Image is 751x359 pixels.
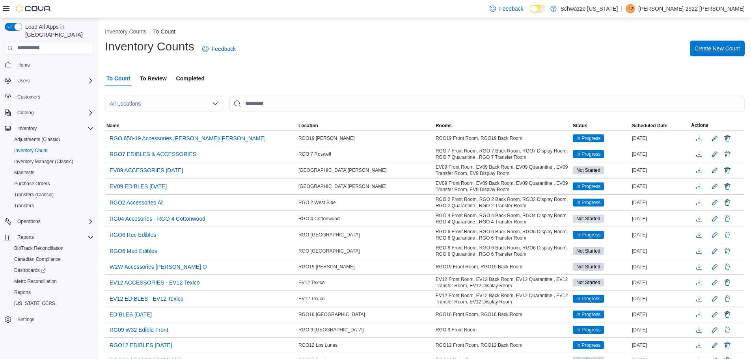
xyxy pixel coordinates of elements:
div: [DATE] [630,182,690,191]
span: EV12 Texico [298,296,325,302]
span: Catalog [17,110,34,116]
button: Canadian Compliance [8,254,97,265]
div: RGO 4 Front Room, RGO 4 Back Room, RGO4 Display Room, RGO 4 Quarantine , RGO 4 Transfer Room [434,211,571,227]
button: Edit count details [710,197,719,208]
button: Delete [723,182,732,191]
div: RGO 6 Front Room, RGO 6 Back Room, RGO6 Display Room, RGO 6 Quarantine , RGO 6 Transfer Room [434,243,571,259]
span: W2W Accessories [PERSON_NAME] O [110,263,207,271]
span: [US_STATE] CCRS [14,300,55,307]
button: Transfers [8,200,97,211]
a: Inventory Count [11,146,51,155]
button: Scheduled Date [630,121,690,130]
button: Edit count details [710,245,719,257]
a: Canadian Compliance [11,255,64,264]
button: RGO 650-19 Accessories [PERSON_NAME]/[PERSON_NAME] [106,132,269,144]
span: Transfers [14,203,34,209]
button: Open list of options [212,100,218,107]
button: Delete [723,149,732,159]
button: Name [105,121,297,130]
span: Location [298,123,318,129]
span: Not Started [573,279,604,286]
span: Manifests [11,168,94,177]
button: Adjustments (Classic) [8,134,97,145]
div: [DATE] [630,278,690,287]
span: In Progress [573,199,604,206]
span: RGO [GEOGRAPHIC_DATA] [298,232,360,238]
span: Operations [14,217,94,226]
div: [DATE] [630,262,690,272]
a: Reports [11,288,34,297]
nav: Complex example [5,56,94,346]
div: [DATE] [630,134,690,143]
span: RGO19 [PERSON_NAME] [298,135,355,141]
span: Rooms [436,123,452,129]
button: Delete [723,166,732,175]
span: RGO19 [PERSON_NAME] [298,264,355,270]
span: RGO 7 Roswell [298,151,331,157]
a: Transfers (Classic) [11,190,57,199]
button: Edit count details [710,261,719,273]
button: RGO7 EDIBLES & ACCESSORIES [106,148,199,160]
span: Customers [17,94,40,100]
div: [DATE] [630,246,690,256]
span: In Progress [576,342,600,349]
button: Operations [14,217,44,226]
div: [DATE] [630,230,690,240]
span: Settings [14,314,94,324]
p: | [621,4,622,13]
a: Feedback [199,41,239,57]
div: EV12 Front Room, EV12 Back Room, EV12 Quarantine , EV12 Transfer Room, EV12 Display Room [434,275,571,290]
span: RGO6 Med Edibles [110,247,157,255]
a: Settings [14,315,37,324]
span: Inventory [14,124,94,133]
span: Not Started [573,166,604,174]
span: Metrc Reconciliation [14,278,57,285]
button: Edit count details [710,309,719,320]
button: Metrc Reconciliation [8,276,97,287]
button: Delete [723,262,732,272]
span: Transfers (Classic) [11,190,94,199]
button: RGO6 Med Edibles [106,245,160,257]
button: Edit count details [710,132,719,144]
div: [DATE] [630,340,690,350]
span: Adjustments (Classic) [14,136,60,143]
div: RGO 9 Front Room [434,325,571,335]
button: Rooms [434,121,571,130]
a: Adjustments (Classic) [11,135,63,144]
div: RGO 2 Front Room, RGO 2 Back Room, RGO2 Display Room, RGO 2 Quarantine , RGO 2 Transfer Room [434,195,571,210]
button: Delete [723,340,732,350]
span: RG04 Accesories - RGO 4 Cottonwood [110,215,205,223]
a: [US_STATE] CCRS [11,299,58,308]
span: To Count [106,71,130,86]
button: Create New Count [690,41,745,56]
button: Inventory Count [8,145,97,156]
button: Operations [2,216,97,227]
button: Manifests [8,167,97,178]
span: Purchase Orders [11,179,94,188]
div: RGO19 Front Room, RGO19 Back Room [434,262,571,272]
span: Customers [14,92,94,102]
button: Edit count details [710,148,719,160]
button: Delete [723,230,732,240]
span: RGO 2 West Side [298,199,336,206]
a: Feedback [486,1,526,17]
span: Metrc Reconciliation [11,277,94,286]
span: RGO12 EDIBLES [DATE] [110,341,172,349]
button: RGO2 Accessories All [106,197,167,208]
span: RGO6 Rec Edibles [110,231,156,239]
span: Not Started [573,247,604,255]
span: RGO [GEOGRAPHIC_DATA] [298,248,360,254]
span: T2 [628,4,633,13]
a: BioTrack Reconciliation [11,244,67,253]
span: Scheduled Date [632,123,667,129]
span: Reports [17,234,34,240]
span: EV09 EDIBLES [DATE] [110,182,167,190]
div: [DATE] [630,149,690,159]
a: Customers [14,92,43,102]
a: Manifests [11,168,37,177]
span: Operations [17,218,41,225]
span: In Progress [573,295,604,303]
span: Washington CCRS [11,299,94,308]
a: Dashboards [11,266,49,275]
